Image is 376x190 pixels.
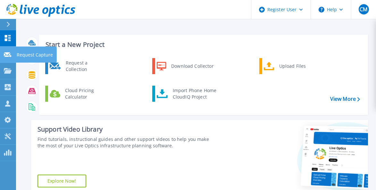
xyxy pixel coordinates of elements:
a: Explore Now! [38,175,86,187]
p: Request Capture [17,47,53,63]
div: Upload Files [276,60,323,73]
a: Cloud Pricing Calculator [45,86,111,102]
span: CM [360,7,367,12]
div: Find tutorials, instructional guides and other support videos to help you make the most of your L... [38,136,212,149]
div: Import Phone Home CloudIQ Project [170,87,220,100]
div: Support Video Library [38,125,212,134]
a: Download Collector [152,58,218,74]
a: Request a Collection [45,58,111,74]
a: Upload Files [259,58,325,74]
div: Request a Collection [63,60,109,73]
div: Cloud Pricing Calculator [62,87,109,100]
h3: Start a New Project [46,41,360,48]
a: View More [330,96,360,102]
div: Download Collector [168,60,216,73]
